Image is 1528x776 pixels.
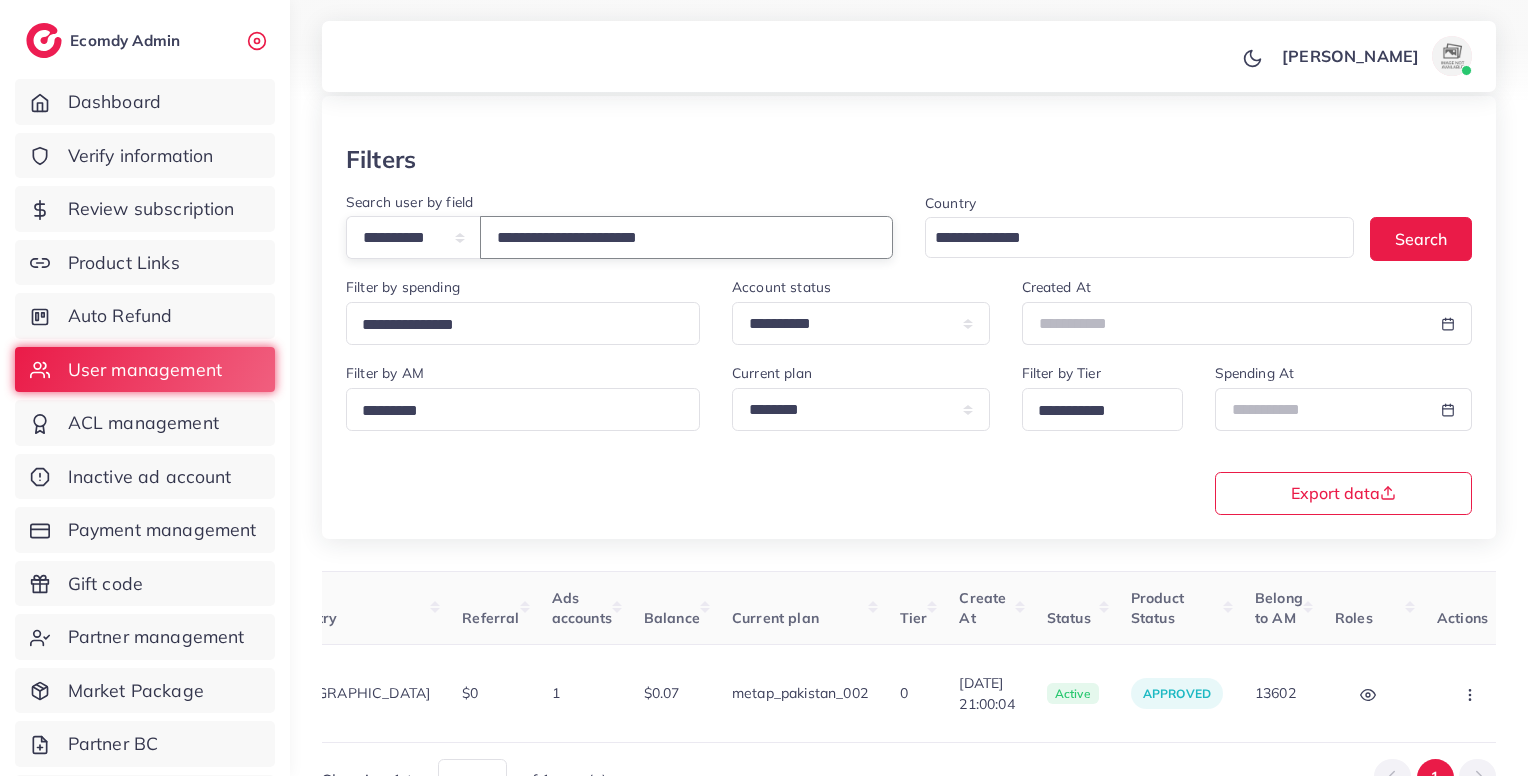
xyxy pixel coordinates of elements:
span: [DATE] 21:00:04 [959,673,1014,714]
span: 13602 [1255,684,1296,702]
a: logoEcomdy Admin [26,23,185,58]
span: Actions [1437,609,1488,627]
img: logo [26,23,62,58]
span: $0 [462,684,478,702]
span: Auto Refund [68,303,173,329]
a: Payment management [15,507,275,553]
span: [GEOGRAPHIC_DATA] [284,684,431,702]
span: Ads accounts [552,589,612,627]
a: Product Links [15,240,275,286]
span: Referral [462,609,519,627]
p: [PERSON_NAME] [1282,44,1419,68]
label: Filter by AM [346,363,424,383]
a: ACL management [15,400,275,446]
span: Product Status [1131,589,1184,627]
div: Search for option [1022,388,1183,431]
a: Review subscription [15,186,275,232]
input: Search for option [355,396,674,427]
a: Gift code [15,561,275,607]
span: Payment management [68,517,257,543]
label: Account status [732,277,831,297]
span: Partner BC [68,731,159,757]
label: Filter by Tier [1022,363,1101,383]
button: Export data [1215,472,1473,515]
div: Search for option [925,217,1354,258]
span: Partner management [68,624,245,650]
a: Inactive ad account [15,454,275,500]
span: Review subscription [68,196,235,222]
input: Search for option [355,310,674,341]
label: Created At [1022,277,1092,297]
a: Partner BC [15,721,275,767]
span: Inactive ad account [68,464,232,490]
span: Export data [1291,485,1396,501]
span: Create At [959,589,1006,627]
span: ACL management [68,410,219,436]
span: active [1047,683,1099,705]
label: Current plan [732,363,812,383]
input: Search for option [1031,396,1157,427]
h3: Filters [346,145,416,174]
span: Tier [900,609,928,627]
div: Search for option [346,388,700,431]
a: Dashboard [15,79,275,125]
a: User management [15,347,275,393]
a: Auto Refund [15,293,275,339]
span: 0 [900,684,908,702]
span: Dashboard [68,89,161,115]
span: 1 [552,684,560,702]
span: approved [1143,686,1211,701]
span: Verify information [68,143,214,169]
a: Partner management [15,614,275,660]
span: $0.07 [644,684,680,702]
span: Roles [1335,609,1373,627]
span: metap_pakistan_002 [732,684,868,702]
h2: Ecomdy Admin [70,31,185,50]
span: Balance [644,609,700,627]
label: Country [925,193,976,213]
span: Gift code [68,571,143,597]
a: Market Package [15,668,275,714]
label: Spending At [1215,363,1295,383]
span: Belong to AM [1255,589,1303,627]
button: Search [1370,217,1472,260]
input: Search for option [928,223,1328,254]
span: Current plan [732,609,819,627]
span: Status [1047,609,1091,627]
a: [PERSON_NAME]avatar [1271,36,1480,76]
span: User management [68,357,222,383]
label: Filter by spending [346,277,460,297]
a: Verify information [15,133,275,179]
label: Search user by field [346,192,473,212]
img: avatar [1432,36,1472,76]
span: Market Package [68,678,204,704]
span: Product Links [68,250,180,276]
div: Search for option [346,302,700,345]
